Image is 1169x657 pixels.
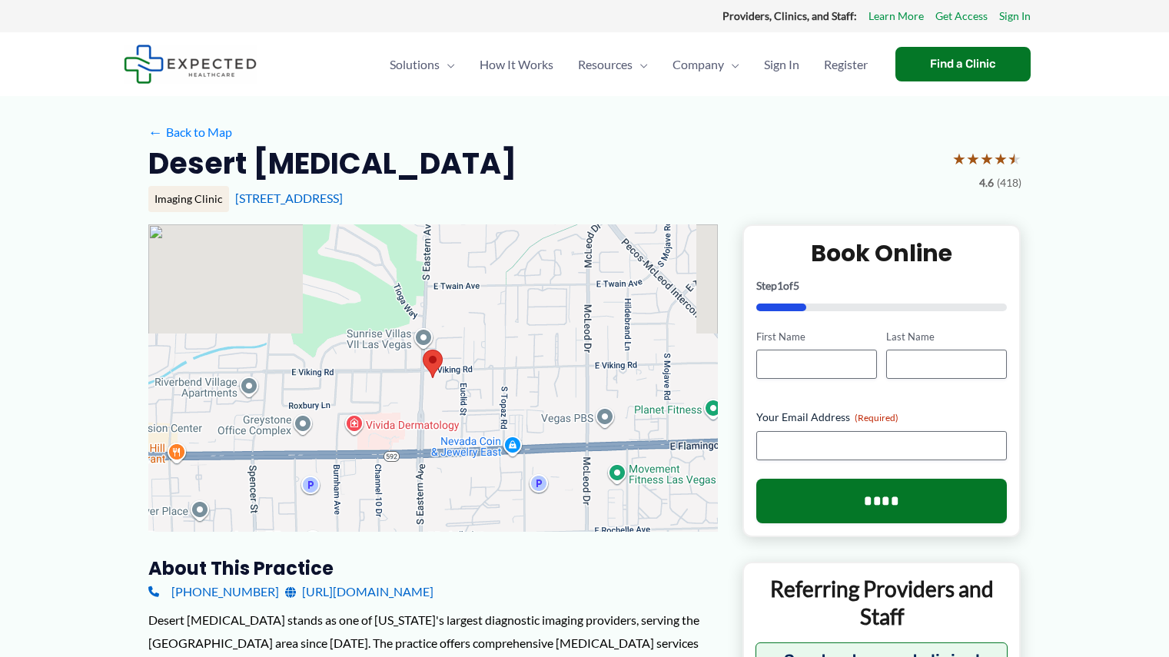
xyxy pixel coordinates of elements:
[824,38,868,91] span: Register
[377,38,467,91] a: SolutionsMenu Toggle
[578,38,633,91] span: Resources
[480,38,553,91] span: How It Works
[148,186,229,212] div: Imaging Clinic
[994,144,1008,173] span: ★
[756,280,1008,291] p: Step of
[777,279,783,292] span: 1
[764,38,799,91] span: Sign In
[999,6,1031,26] a: Sign In
[148,556,718,580] h3: About this practice
[722,9,857,22] strong: Providers, Clinics, and Staff:
[752,38,812,91] a: Sign In
[979,173,994,193] span: 4.6
[756,575,1008,631] p: Referring Providers and Staff
[756,330,877,344] label: First Name
[660,38,752,91] a: CompanyMenu Toggle
[966,144,980,173] span: ★
[377,38,880,91] nav: Primary Site Navigation
[855,412,898,423] span: (Required)
[235,191,343,205] a: [STREET_ADDRESS]
[756,410,1008,425] label: Your Email Address
[935,6,988,26] a: Get Access
[793,279,799,292] span: 5
[886,330,1007,344] label: Last Name
[997,173,1021,193] span: (418)
[895,47,1031,81] a: Find a Clinic
[148,121,232,144] a: ←Back to Map
[812,38,880,91] a: Register
[980,144,994,173] span: ★
[1008,144,1021,173] span: ★
[724,38,739,91] span: Menu Toggle
[148,124,163,139] span: ←
[124,45,257,84] img: Expected Healthcare Logo - side, dark font, small
[566,38,660,91] a: ResourcesMenu Toggle
[285,580,433,603] a: [URL][DOMAIN_NAME]
[467,38,566,91] a: How It Works
[868,6,924,26] a: Learn More
[952,144,966,173] span: ★
[633,38,648,91] span: Menu Toggle
[756,238,1008,268] h2: Book Online
[673,38,724,91] span: Company
[440,38,455,91] span: Menu Toggle
[148,580,279,603] a: [PHONE_NUMBER]
[390,38,440,91] span: Solutions
[148,144,516,182] h2: Desert [MEDICAL_DATA]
